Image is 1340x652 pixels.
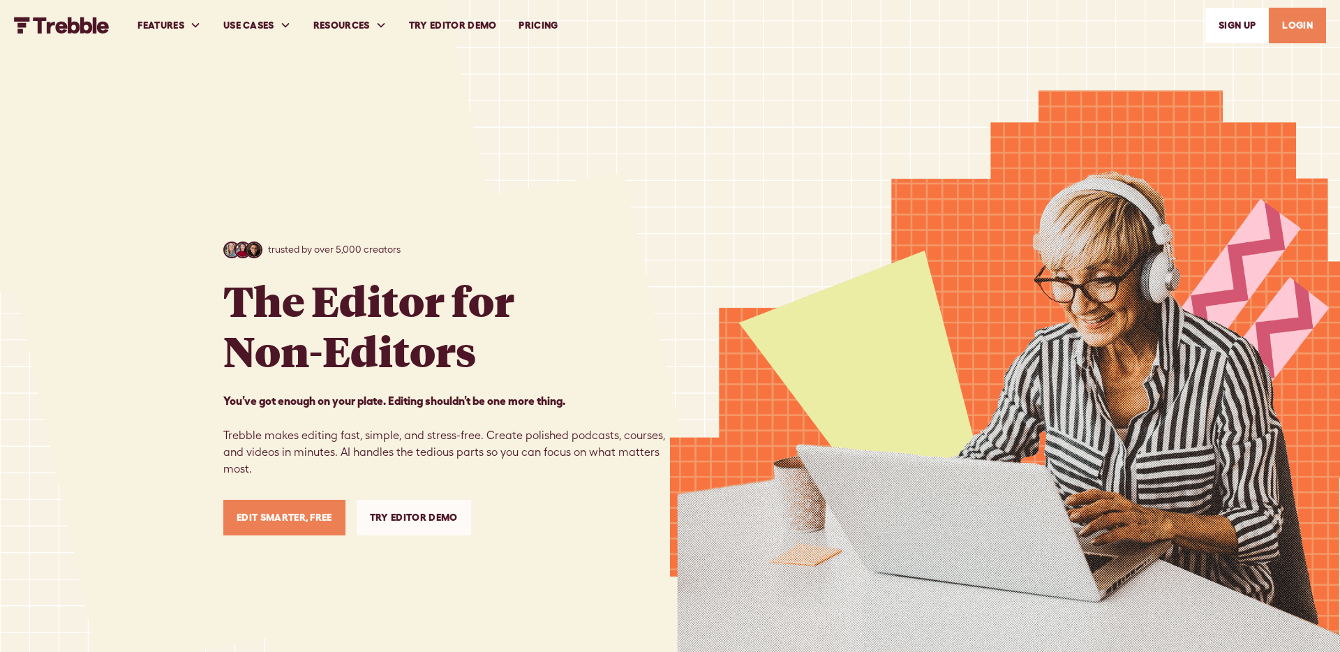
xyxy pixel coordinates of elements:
[223,392,670,477] p: Trebble makes editing fast, simple, and stress-free. Create polished podcasts, courses, and video...
[137,18,184,33] div: FEATURES
[223,18,274,33] div: USE CASES
[302,1,398,50] div: RESOURCES
[313,18,370,33] div: RESOURCES
[223,275,514,376] h1: The Editor for Non-Editors
[14,17,110,34] a: home
[14,17,110,34] img: Trebble FM Logo
[212,1,302,50] div: USE CASES
[507,1,569,50] a: PRICING
[357,500,471,535] a: Try Editor Demo
[1205,8,1269,43] a: SIGn UP
[223,500,345,535] a: Edit Smarter, Free
[398,1,508,50] a: Try Editor Demo
[268,242,401,257] p: trusted by over 5,000 creators
[1269,8,1326,43] a: LOGIN
[126,1,212,50] div: FEATURES
[223,394,565,407] strong: You’ve got enough on your plate. Editing shouldn’t be one more thing. ‍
